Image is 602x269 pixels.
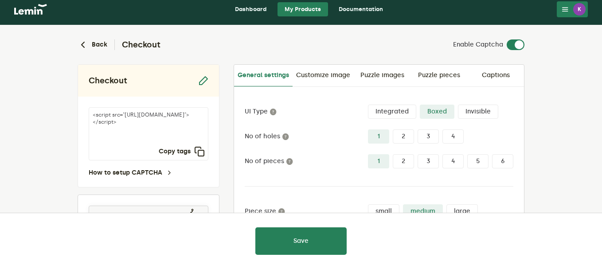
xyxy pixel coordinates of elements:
[442,154,464,168] label: 4
[446,204,478,218] label: large
[393,129,414,144] label: 2
[89,169,173,176] a: How to setup CAPTCHA
[453,41,503,48] label: Enable Captcha
[332,2,390,16] a: Documentation
[228,2,274,16] a: Dashboard
[393,154,414,168] label: 2
[89,75,127,86] h2: Checkout
[442,129,464,144] label: 4
[234,65,293,87] a: General settings
[403,204,443,218] label: medium
[410,65,467,86] a: Puzzle pieces
[458,105,498,119] label: Invisible
[245,108,368,115] label: UI Type
[368,154,389,168] label: 1
[293,65,354,86] a: Customize image
[368,204,399,218] label: small
[420,105,454,119] label: Boxed
[255,227,347,255] button: Save
[245,133,368,140] label: No of holes
[14,4,47,15] img: logo
[467,65,524,86] a: Captions
[245,208,368,215] label: Piece size
[418,154,439,168] label: 3
[418,129,439,144] label: 3
[159,146,205,157] button: Copy tags
[245,158,368,165] label: No of pieces
[467,154,489,168] label: 5
[278,2,328,16] a: My Products
[492,154,513,168] label: 6
[354,65,410,86] a: Puzzle images
[368,105,416,119] label: Integrated
[368,129,389,144] label: 1
[557,1,588,17] button: K
[78,39,107,50] button: Back
[114,39,160,50] h2: Checkout
[573,3,586,16] div: K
